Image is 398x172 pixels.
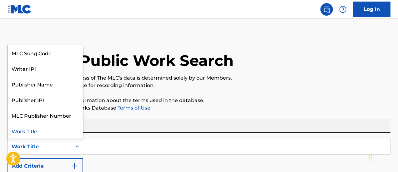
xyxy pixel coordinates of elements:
[8,5,32,14] img: MLC Logo
[8,74,390,82] p: The accuracy and completeness of The MLC's data is determined solely by our Members.
[8,82,390,89] p: It is not an authoritative source for recording information.
[8,45,83,61] div: MLC Song Code
[337,3,349,16] div: Help
[367,142,398,172] iframe: Chat Widget
[339,6,347,13] img: help
[369,148,372,167] div: Drag
[320,3,333,16] a: Public Search
[12,143,68,150] div: Work Title
[8,92,83,107] div: Publisher IPI
[8,76,83,92] div: Publisher Name
[353,2,390,17] a: Log In
[8,123,83,139] div: Work Title
[71,162,78,170] img: 9d2ae6d4665cec9f34b9.svg
[8,107,83,123] div: MLC Publisher Number
[8,51,234,70] h1: The MLC Public Work Search
[8,97,390,104] p: Please for more information about the terms used in the database.
[116,105,150,111] a: Terms of Use
[323,6,330,13] img: search
[8,104,390,112] p: Please review the Musical Works Database
[8,61,83,76] div: Writer IPI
